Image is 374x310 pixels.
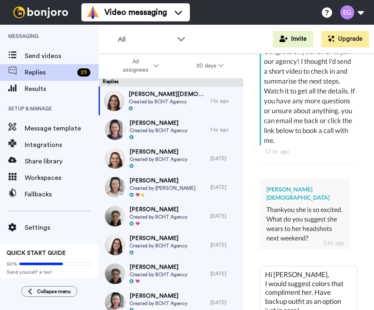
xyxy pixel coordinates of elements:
span: Created by BCHT Agency [129,127,187,134]
div: Thankyou she is so excited. What do you suggest she wears to her headshots next weekend? [266,205,343,242]
div: 1 hr. ago [210,98,239,104]
a: [PERSON_NAME]Created by BCHT Agency[DATE] [99,231,243,259]
span: Share library [25,156,99,166]
div: [DATE] [210,270,239,277]
span: Fallbacks [25,189,99,199]
span: [PERSON_NAME] [129,119,187,127]
button: Invite [273,31,313,47]
div: 1 hr. ago [210,126,239,133]
div: 1 hr. ago [323,239,344,247]
span: Integrations [25,140,99,150]
div: 29 [77,68,90,77]
a: [PERSON_NAME]Created by BCHT Agency[DATE] [99,144,243,173]
img: 32c23fcf-7310-4b8c-ad73-cccbe15f68c6-thumb.jpg [105,206,125,226]
img: d00d0d94-9635-4c93-bc94-b1c1e616bedf-thumb.jpg [105,119,125,140]
span: Created by BCHT Agency [129,98,206,105]
span: Created by BCHT Agency [129,242,187,249]
a: [PERSON_NAME]Created by BCHT Agency[DATE] [99,202,243,231]
img: 163e5464-59e3-44cd-9342-9b1988e6cce5-thumb.jpg [105,148,125,169]
button: All assignees [100,54,178,77]
div: [DATE] [210,184,239,191]
span: [PERSON_NAME][DEMOGRAPHIC_DATA] [129,90,206,98]
span: [PERSON_NAME] [129,263,187,271]
span: [PERSON_NAME] [129,148,187,156]
span: Workspaces [25,173,99,183]
span: All [118,35,173,44]
span: Collapse menu [37,288,71,295]
div: Hi [PERSON_NAME], Congrats on your offer to join our agency! I thought I'd send a short video to ... [264,37,356,145]
a: [PERSON_NAME]Created by BCHT Agency1 hr. ago [99,115,243,144]
a: [PERSON_NAME]Created by BCHT Agency[DATE] [99,259,243,288]
span: Video messaging [104,7,167,18]
span: Created by BCHT Agency [129,300,187,307]
div: Replies [99,78,243,86]
span: [PERSON_NAME] [129,177,196,185]
button: 30 days [178,58,242,73]
div: [DATE] [210,213,239,219]
a: [PERSON_NAME]Created by [PERSON_NAME][DATE] [99,173,243,202]
span: Send yourself a test [7,269,92,275]
span: All assignees [119,58,152,74]
button: Upgrade [321,31,369,47]
img: 1f9b07b1-6e51-4c0b-9e47-8db4b28a0d8f-thumb.jpg [105,177,125,198]
span: Created by BCHT Agency [129,214,187,220]
span: Message template [25,124,99,133]
span: Replies [25,68,74,77]
div: [PERSON_NAME][DEMOGRAPHIC_DATA] [266,185,343,202]
span: Results [25,84,99,94]
img: 3fbf54ba-b170-4d04-b3a4-8b36456424b5-thumb.jpg [104,91,125,111]
span: [PERSON_NAME] [129,205,187,214]
span: QUICK START GUIDE [7,250,66,256]
span: Send videos [25,51,99,61]
div: 17 hr. ago [265,147,353,156]
button: Collapse menu [21,286,77,297]
span: [PERSON_NAME] [129,234,187,242]
img: bj-logo-header-white.svg [10,7,72,18]
img: 9569ad69-5d82-4553-9a7a-0e30780cf888-thumb.jpg [105,235,125,255]
a: [PERSON_NAME][DEMOGRAPHIC_DATA]Created by BCHT Agency1 hr. ago [99,86,243,115]
div: [DATE] [210,242,239,248]
span: [PERSON_NAME] [129,292,187,300]
div: [DATE] [210,299,239,306]
span: Created by BCHT Agency [129,271,187,278]
span: Created by [PERSON_NAME] [129,185,196,191]
div: [DATE] [210,155,239,162]
span: Settings [25,223,99,233]
img: 5a1b0e11-faf9-4298-a9f1-228084d18f9f-thumb.jpg [105,263,125,284]
span: 60% [7,261,17,267]
img: vm-color.svg [86,6,99,19]
span: Created by BCHT Agency [129,156,187,163]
